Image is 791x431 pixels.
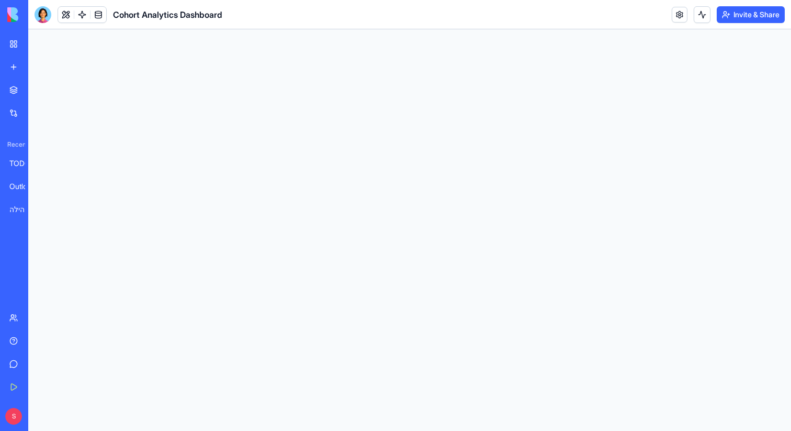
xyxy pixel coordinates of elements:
img: logo [7,7,72,22]
button: Invite & Share [717,6,785,23]
a: תיאטרון הקהילה [3,199,45,220]
span: Recent [3,140,25,149]
div: Outlook [9,181,39,192]
a: TODO Master [3,153,45,174]
span: Cohort Analytics Dashboard [113,8,222,21]
span: S [5,408,22,425]
div: תיאטרון הקהילה [9,204,39,215]
a: Outlook [3,176,45,197]
div: TODO Master [9,158,39,169]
